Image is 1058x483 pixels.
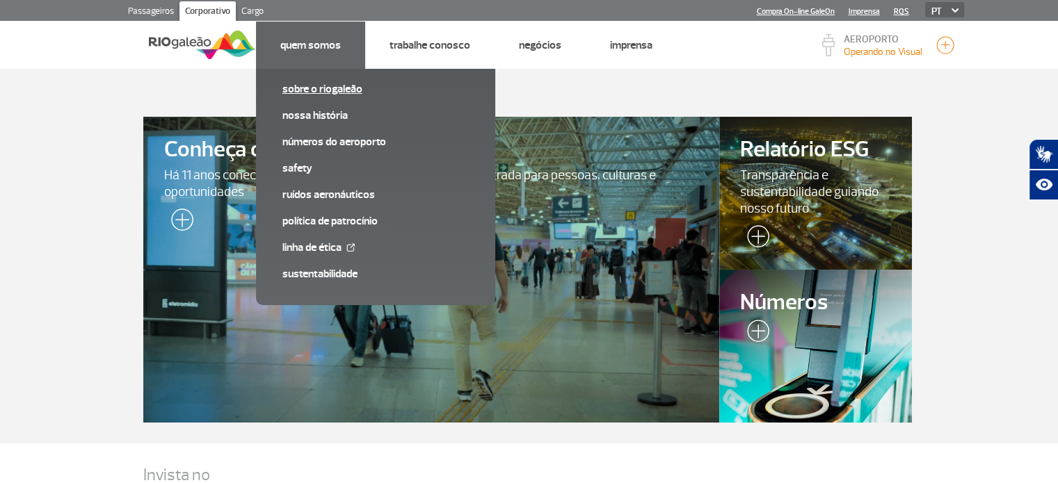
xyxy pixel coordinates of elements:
[757,7,835,16] a: Compra On-line GaleOn
[719,117,911,270] a: Relatório ESGTransparência e sustentabilidade guiando nosso futuro
[519,38,561,52] a: Negócios
[164,138,699,162] span: Conheça o RIOgaleão
[1029,170,1058,200] button: Abrir recursos assistivos.
[282,81,469,97] a: Sobre o RIOgaleão
[610,38,652,52] a: Imprensa
[282,240,469,255] a: Linha de Ética
[236,1,269,24] a: Cargo
[282,187,469,202] a: Ruídos aeronáuticos
[280,38,341,52] a: Quem Somos
[844,44,922,59] p: Visibilidade de 10000m
[179,1,236,24] a: Corporativo
[844,35,922,44] p: AEROPORTO
[390,38,470,52] a: Trabalhe Conosco
[282,134,469,149] a: Números do Aeroporto
[164,208,193,236] img: leia-mais
[164,167,699,200] span: Há 11 anos conectando o Rio ao mundo e sendo a porta de entrada para pessoas, culturas e oportuni...
[346,243,355,252] img: External Link Icon
[894,7,909,16] a: RQS
[740,225,769,253] img: leia-mais
[740,320,769,347] img: leia-mais
[1029,139,1058,200] div: Plugin de acessibilidade da Hand Talk.
[740,290,890,315] span: Números
[282,213,469,229] a: Política de Patrocínio
[282,266,469,281] a: Sustentabilidade
[740,167,890,217] span: Transparência e sustentabilidade guiando nosso futuro
[282,108,469,123] a: Nossa História
[1029,139,1058,170] button: Abrir tradutor de língua de sinais.
[122,1,179,24] a: Passageiros
[740,138,890,162] span: Relatório ESG
[719,270,911,423] a: Números
[849,7,880,16] a: Imprensa
[282,161,469,176] a: SAFETY
[143,117,720,423] a: Conheça o RIOgaleãoHá 11 anos conectando o Rio ao mundo e sendo a porta de entrada para pessoas, ...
